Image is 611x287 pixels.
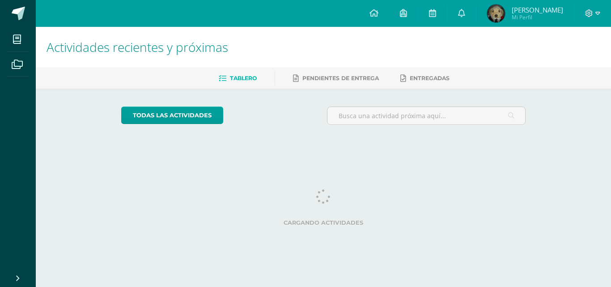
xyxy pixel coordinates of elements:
[512,13,563,21] span: Mi Perfil
[512,5,563,14] span: [PERSON_NAME]
[302,75,379,81] span: Pendientes de entrega
[230,75,257,81] span: Tablero
[293,71,379,86] a: Pendientes de entrega
[219,71,257,86] a: Tablero
[121,107,223,124] a: todas las Actividades
[400,71,450,86] a: Entregadas
[487,4,505,22] img: daeaa040892bc679058b0148d52f2f96.png
[327,107,526,124] input: Busca una actividad próxima aquí...
[410,75,450,81] span: Entregadas
[47,39,228,56] span: Actividades recientes y próximas
[121,219,526,226] label: Cargando actividades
